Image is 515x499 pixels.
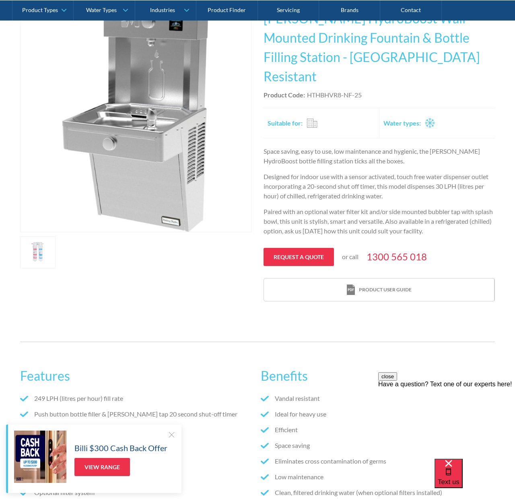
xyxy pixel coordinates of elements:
[264,207,495,236] p: Paired with an optional water filter kit and/or side mounted bubbler tap with splash bowl, this u...
[74,458,130,476] a: View Range
[264,9,495,86] h1: [PERSON_NAME] HydroBoost Wall Mounted Drinking Fountain & Bottle Filling Station - [GEOGRAPHIC_DA...
[261,472,495,482] li: Low maintenance
[261,366,495,386] h2: Benefits
[264,91,305,99] strong: Product Code:
[20,366,254,386] h2: Features
[150,6,175,13] div: Industries
[264,248,334,266] a: Request a quote
[435,459,515,499] iframe: podium webchat widget bubble
[14,431,66,483] img: Billi $300 Cash Back Offer
[378,372,515,469] iframe: podium webchat widget prompt
[342,252,358,262] p: or call
[367,249,427,264] a: 1300 565 018
[383,118,421,128] h2: Water types:
[264,172,495,201] p: Designed for indoor use with a sensor activated, touch free water dispenser outlet incorporating ...
[264,146,495,166] p: Space saving, easy to use, low maintenance and hygienic, the [PERSON_NAME] HydroBoost bottle fill...
[20,409,254,419] li: Push button bottle filler & [PERSON_NAME] tap 20 second shut-off timer
[261,488,495,497] li: Clean, filtered drinking water (when optional filters installed)
[261,425,495,435] li: Efficient
[261,409,495,419] li: Ideal for heavy use
[347,285,355,295] img: print icon
[20,236,56,268] a: open lightbox
[74,442,167,454] h5: Billi $300 Cash Back Offer
[307,90,362,100] div: HTHBHVR8-NF-25
[359,286,412,293] div: Product user guide
[86,6,117,13] div: Water Types
[261,441,495,450] li: Space saving
[261,394,495,403] li: Vandal resistant
[20,1,251,232] a: open lightbox
[21,1,251,232] img: HydroBoost Wall Mounted Drinking Fountain & Bottle Filling Station Vandal Resistant
[268,118,303,128] h2: Suitable for:
[20,394,254,403] li: 249 LPH (litres per hour) fill rate
[22,6,58,13] div: Product Types
[264,278,494,301] a: print iconProduct user guide
[261,456,495,466] li: Eliminates cross contamination of germs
